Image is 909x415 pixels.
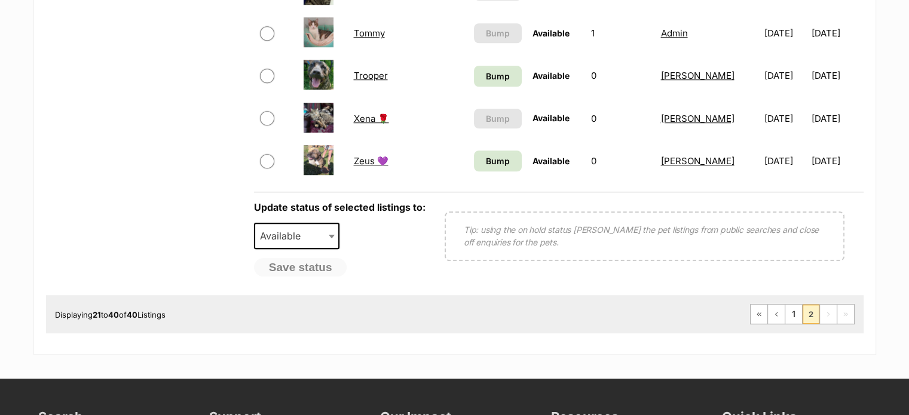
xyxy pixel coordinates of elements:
[532,70,570,81] span: Available
[660,155,734,167] a: [PERSON_NAME]
[660,113,734,124] a: [PERSON_NAME]
[108,310,119,319] strong: 40
[586,55,654,96] td: 0
[474,23,522,43] button: Bump
[486,70,510,82] span: Bump
[811,98,862,139] td: [DATE]
[760,140,810,182] td: [DATE]
[811,13,862,54] td: [DATE]
[586,13,654,54] td: 1
[751,305,767,324] a: First page
[532,113,570,123] span: Available
[811,140,862,182] td: [DATE]
[660,27,687,39] a: Admin
[254,201,426,213] label: Update status of selected listings to:
[486,155,510,167] span: Bump
[474,150,522,171] a: Bump
[353,27,384,39] a: Tommy
[768,305,785,324] a: Previous page
[127,310,137,319] strong: 40
[532,28,570,38] span: Available
[486,27,510,39] span: Bump
[464,223,825,248] p: Tip: using the on hold status [PERSON_NAME] the pet listings from public searches and close off e...
[55,310,166,319] span: Displaying to of Listings
[474,66,522,87] a: Bump
[811,55,862,96] td: [DATE]
[254,223,340,249] span: Available
[474,109,522,128] button: Bump
[760,98,810,139] td: [DATE]
[353,70,387,81] a: Trooper
[353,113,388,124] a: Xena 🌹
[660,70,734,81] a: [PERSON_NAME]
[750,304,855,324] nav: Pagination
[93,310,101,319] strong: 21
[586,98,654,139] td: 0
[760,13,810,54] td: [DATE]
[486,112,510,125] span: Bump
[255,228,313,244] span: Available
[353,155,388,167] a: Zeus 💜
[254,258,347,277] button: Save status
[532,156,570,166] span: Available
[837,305,854,324] span: Last page
[785,305,802,324] a: Page 1
[760,55,810,96] td: [DATE]
[820,305,837,324] span: Next page
[803,305,819,324] span: Page 2
[586,140,654,182] td: 0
